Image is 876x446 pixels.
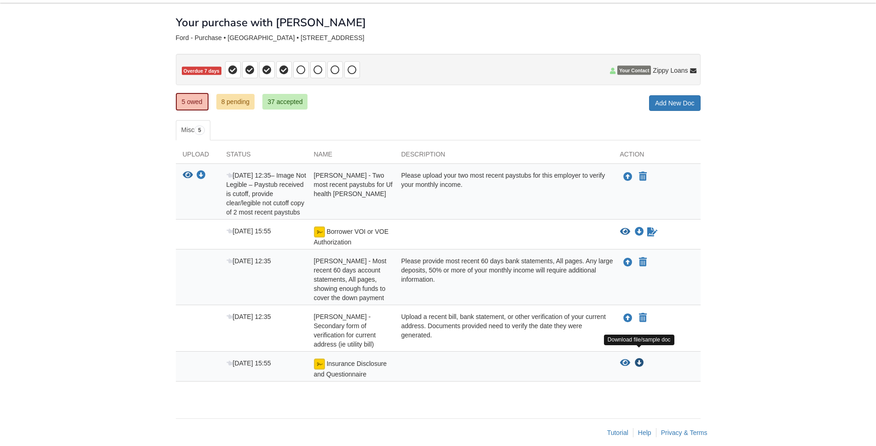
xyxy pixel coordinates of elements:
[620,227,630,237] button: View Borrower VOI or VOE Authorization
[226,227,271,235] span: [DATE] 15:55
[622,171,633,183] button: Upload Akeema Ford - Two most recent paystubs for Uf health shands
[638,429,651,436] a: Help
[176,17,366,29] h1: Your purchase with [PERSON_NAME]
[613,150,701,163] div: Action
[226,257,271,265] span: [DATE] 12:35
[307,150,394,163] div: Name
[182,67,221,75] span: Overdue 7 days
[262,94,307,110] a: 37 accepted
[394,171,613,217] div: Please upload your two most recent paystubs for this employer to verify your monthly income.
[617,66,651,75] span: Your Contact
[314,226,325,237] img: esign
[653,66,688,75] span: Zippy Loans
[607,429,628,436] a: Tutorial
[176,150,220,163] div: Upload
[226,172,271,179] span: [DATE] 12:35
[394,312,613,349] div: Upload a recent bill, bank statement, or other verification of your current address. Documents pr...
[194,126,205,135] span: 5
[197,172,206,180] a: Download Akeema Ford - Two most recent paystubs for Uf health shands
[176,120,210,140] a: Misc
[216,94,255,110] a: 8 pending
[220,171,307,217] div: – Image Not Legible – Paystub received is cutoff, provide clear/legible not cutoff copy of 2 most...
[604,335,674,345] div: Download file/sample doc
[620,359,630,368] button: View Insurance Disclosure and Questionnaire
[314,228,389,246] span: Borrower VOI or VOE Authorization
[176,34,701,42] div: Ford - Purchase • [GEOGRAPHIC_DATA] • [STREET_ADDRESS]
[226,359,271,367] span: [DATE] 15:55
[622,312,633,324] button: Upload Glen Ford - Secondary form of verification for current address (ie utility bill)
[638,257,648,268] button: Declare Glen Ford - Most recent 60 days account statements, All pages, showing enough funds to co...
[394,150,613,163] div: Description
[622,256,633,268] button: Upload Glen Ford - Most recent 60 days account statements, All pages, showing enough funds to cov...
[314,313,376,348] span: [PERSON_NAME] - Secondary form of verification for current address (ie utility bill)
[638,171,648,182] button: Declare Akeema Ford - Two most recent paystubs for Uf health shands not applicable
[649,95,701,111] a: Add New Doc
[661,429,708,436] a: Privacy & Terms
[314,360,387,378] span: Insurance Disclosure and Questionnaire
[226,313,271,320] span: [DATE] 12:35
[176,93,209,110] a: 5 owed
[314,172,393,197] span: [PERSON_NAME] - Two most recent paystubs for Uf health [PERSON_NAME]
[635,359,644,367] a: Download Insurance Disclosure and Questionnaire
[646,226,658,237] a: Waiting for your co-borrower to e-sign
[220,150,307,163] div: Status
[314,359,325,370] img: esign
[635,228,644,236] a: Download Borrower VOI or VOE Authorization
[394,256,613,302] div: Please provide most recent 60 days bank statements, All pages. Any large deposits, 50% or more of...
[314,257,387,301] span: [PERSON_NAME] - Most recent 60 days account statements, All pages, showing enough funds to cover ...
[183,171,193,180] button: View Akeema Ford - Two most recent paystubs for Uf health shands
[638,313,648,324] button: Declare Glen Ford - Secondary form of verification for current address (ie utility bill) not appl...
